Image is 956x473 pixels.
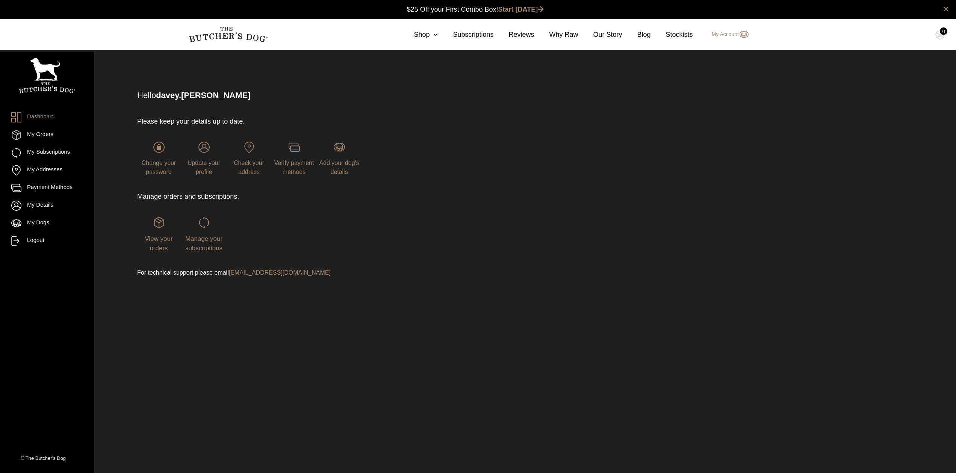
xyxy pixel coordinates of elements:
p: Hello [137,89,818,101]
img: login-TBD_Dog.png [334,142,345,153]
a: close [943,5,948,14]
a: View your orders [137,217,180,251]
img: login-TBD_Address.png [244,142,255,153]
img: TBD_Portrait_Logo_White.png [19,58,75,94]
a: Our Story [578,30,622,40]
a: Reviews [493,30,534,40]
a: Dashboard [11,112,83,122]
img: login-TBD_Subscriptions.png [198,217,210,228]
span: Update your profile [188,160,220,175]
span: View your orders [145,235,172,252]
a: Stockists [651,30,693,40]
span: Check your address [234,160,264,175]
p: Manage orders and subscriptions. [137,192,576,202]
a: Logout [11,236,83,246]
span: Manage your subscriptions [185,235,222,252]
a: Add your dog's details [318,142,361,175]
span: Add your dog's details [319,160,359,175]
a: Verify payment methods [272,142,316,175]
a: My Addresses [11,165,83,175]
a: Change your password [137,142,180,175]
a: Blog [622,30,651,40]
span: Change your password [142,160,176,175]
a: My Details [11,201,83,211]
img: login-TBD_Password.png [153,142,165,153]
a: Manage your subscriptions [182,217,225,251]
img: login-TBD_Profile.png [198,142,210,153]
a: Start [DATE] [498,6,544,13]
img: TBD_Cart-Empty.png [935,30,945,40]
a: Subscriptions [438,30,493,40]
img: login-TBD_Payments.png [289,142,300,153]
a: [EMAIL_ADDRESS][DOMAIN_NAME] [229,269,331,276]
span: Verify payment methods [274,160,314,175]
a: Check your address [227,142,271,175]
a: My Account [704,30,749,39]
div: 0 [940,27,947,35]
a: My Orders [11,130,83,140]
img: login-TBD_Orders.png [153,217,165,228]
strong: davey.[PERSON_NAME] [156,91,250,100]
p: Please keep your details up to date. [137,116,576,127]
a: My Dogs [11,218,83,228]
a: Payment Methods [11,183,83,193]
p: For technical support please email [137,268,576,277]
a: My Subscriptions [11,148,83,158]
a: Why Raw [534,30,578,40]
a: Update your profile [182,142,225,175]
a: Shop [399,30,438,40]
